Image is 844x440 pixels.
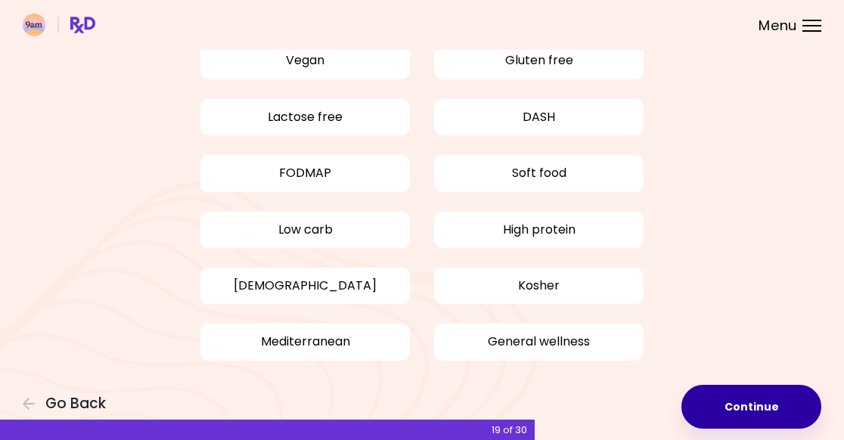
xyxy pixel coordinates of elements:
[45,395,106,412] span: Go Back
[433,267,644,305] button: Kosher
[433,42,644,79] button: Gluten free
[433,211,644,249] button: High protein
[433,154,644,192] button: Soft food
[759,19,797,33] span: Menu
[23,395,113,412] button: Go Back
[200,267,411,305] button: [DEMOGRAPHIC_DATA]
[23,14,95,36] img: RxDiet
[200,98,411,136] button: Lactose free
[681,385,821,429] button: Continue
[200,154,411,192] button: FODMAP
[433,98,644,136] button: DASH
[433,323,644,361] button: General wellness
[200,42,411,79] button: Vegan
[200,323,411,361] button: Mediterranean
[200,211,411,249] button: Low carb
